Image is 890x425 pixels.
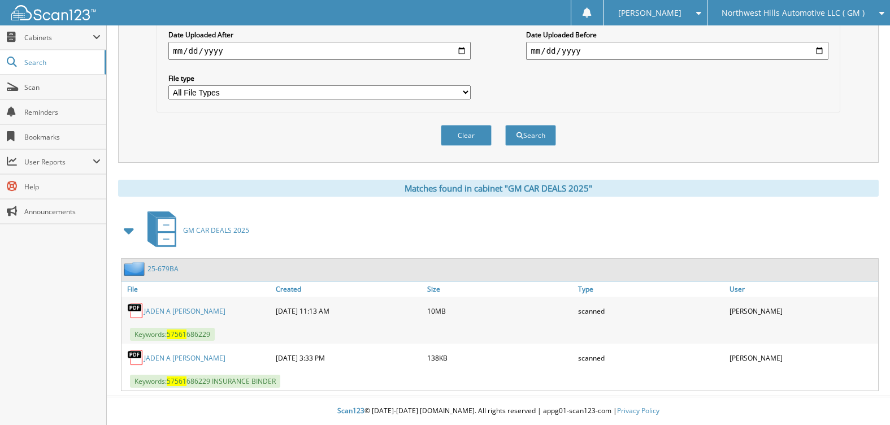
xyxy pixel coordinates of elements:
[167,376,186,386] span: 57561
[575,300,727,322] div: scanned
[168,73,470,83] label: File type
[526,30,828,40] label: Date Uploaded Before
[121,281,273,297] a: File
[147,264,179,274] a: 25-679BA
[130,375,280,388] span: Keywords: 686229 INSURANCE BINDER
[127,349,144,366] img: PDF.png
[441,125,492,146] button: Clear
[727,300,878,322] div: [PERSON_NAME]
[24,132,101,142] span: Bookmarks
[617,406,659,415] a: Privacy Policy
[167,329,186,339] span: 57561
[24,107,101,117] span: Reminders
[575,281,727,297] a: Type
[273,300,424,322] div: [DATE] 11:13 AM
[722,10,865,16] span: Northwest Hills Automotive LLC ( GM )
[24,182,101,192] span: Help
[127,302,144,319] img: PDF.png
[11,5,96,20] img: scan123-logo-white.svg
[273,281,424,297] a: Created
[575,346,727,369] div: scanned
[618,10,681,16] span: [PERSON_NAME]
[24,157,93,167] span: User Reports
[24,58,99,67] span: Search
[118,180,879,197] div: Matches found in cabinet "GM CAR DEALS 2025"
[424,300,576,322] div: 10MB
[124,262,147,276] img: folder2.png
[168,42,470,60] input: start
[833,371,890,425] iframe: Chat Widget
[144,353,225,363] a: JADEN A [PERSON_NAME]
[168,30,470,40] label: Date Uploaded After
[107,397,890,425] div: © [DATE]-[DATE] [DOMAIN_NAME]. All rights reserved | appg01-scan123-com |
[24,33,93,42] span: Cabinets
[424,281,576,297] a: Size
[273,346,424,369] div: [DATE] 3:33 PM
[526,42,828,60] input: end
[183,225,249,235] span: GM CAR DEALS 2025
[144,306,225,316] a: JADEN A [PERSON_NAME]
[24,207,101,216] span: Announcements
[505,125,556,146] button: Search
[727,281,878,297] a: User
[24,83,101,92] span: Scan
[424,346,576,369] div: 138KB
[130,328,215,341] span: Keywords: 686229
[337,406,364,415] span: Scan123
[141,208,249,253] a: GM CAR DEALS 2025
[727,346,878,369] div: [PERSON_NAME]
